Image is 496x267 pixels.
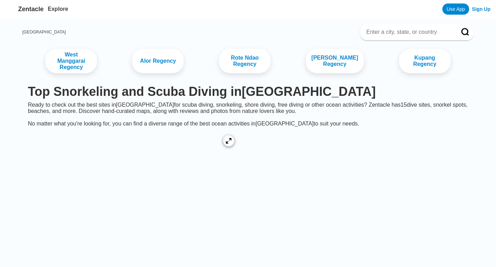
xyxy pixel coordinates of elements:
a: [GEOGRAPHIC_DATA] [22,30,66,35]
a: Use App [442,3,469,15]
img: East Nusa Tenggara dive site map [28,132,237,237]
img: Zentacle logo [6,3,17,15]
input: Enter a city, state, or country [366,29,451,36]
a: Rote Ndao Regency [219,49,270,73]
h1: Top Snorkeling and Scuba Diving in [GEOGRAPHIC_DATA] [28,84,468,99]
a: Zentacle logoZentacle [6,3,44,15]
a: Kupang Regency [399,49,451,73]
a: West Manggarai Regency [45,49,97,73]
a: East Nusa Tenggara dive site map [22,127,243,244]
a: [PERSON_NAME] Regency [306,49,364,73]
div: Ready to check out the best sites in [GEOGRAPHIC_DATA] for scuba diving, snorkeling, shore diving... [22,102,474,127]
a: Sign Up [472,6,490,12]
a: Alor Regency [132,49,184,73]
span: Zentacle [18,6,44,13]
a: Explore [48,6,68,12]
